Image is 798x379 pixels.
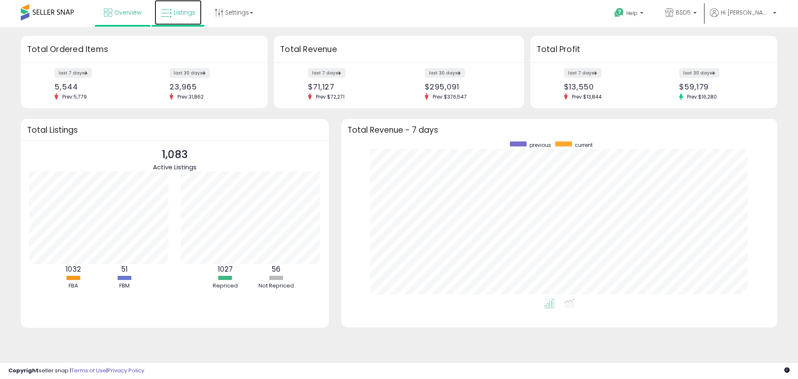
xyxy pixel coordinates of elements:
[614,7,624,18] i: Get Help
[108,367,144,374] a: Privacy Policy
[676,8,691,17] span: BSD5
[66,264,81,274] b: 1032
[99,282,149,290] div: FBM
[54,82,138,91] div: 5,544
[174,8,195,17] span: Listings
[721,8,771,17] span: Hi [PERSON_NAME]
[347,127,771,133] h3: Total Revenue - 7 days
[575,141,593,149] span: current
[308,82,393,91] div: $71,127
[114,8,141,17] span: Overview
[683,93,721,100] span: Prev: $16,280
[679,82,763,91] div: $59,179
[425,82,510,91] div: $295,091
[564,82,648,91] div: $13,550
[153,147,197,163] p: 1,083
[312,93,349,100] span: Prev: $72,271
[153,163,197,171] span: Active Listings
[170,82,253,91] div: 23,965
[710,8,776,27] a: Hi [PERSON_NAME]
[280,44,518,55] h3: Total Revenue
[564,68,601,78] label: last 7 days
[48,282,98,290] div: FBA
[608,1,652,27] a: Help
[8,367,39,374] strong: Copyright
[530,141,551,149] span: previous
[679,68,719,78] label: last 30 days
[54,68,92,78] label: last 7 days
[218,264,233,274] b: 1027
[272,264,281,274] b: 56
[308,68,345,78] label: last 7 days
[27,127,323,133] h3: Total Listings
[568,93,606,100] span: Prev: $13,844
[425,68,465,78] label: last 30 days
[121,264,128,274] b: 51
[626,10,638,17] span: Help
[251,282,301,290] div: Not Repriced
[173,93,208,100] span: Prev: 31,862
[27,44,261,55] h3: Total Ordered Items
[537,44,771,55] h3: Total Profit
[71,367,106,374] a: Terms of Use
[8,367,144,375] div: seller snap | |
[429,93,471,100] span: Prev: $376,547
[58,93,91,100] span: Prev: 5,779
[170,68,210,78] label: last 30 days
[200,282,250,290] div: Repriced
